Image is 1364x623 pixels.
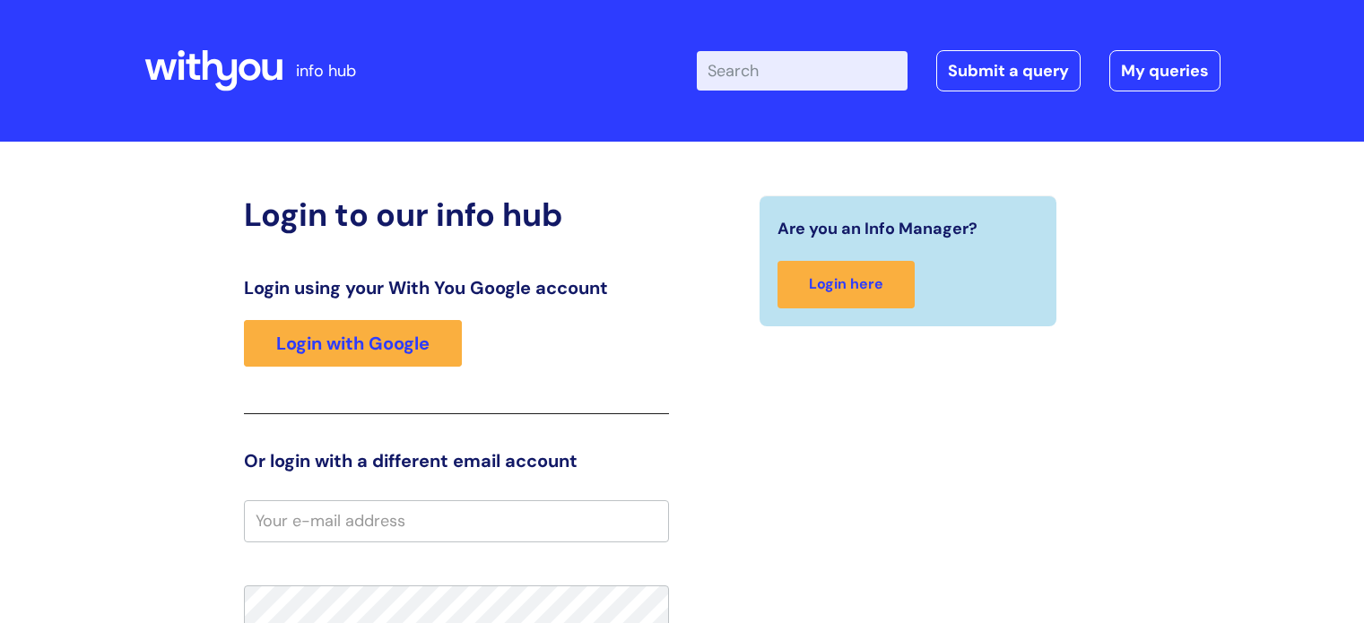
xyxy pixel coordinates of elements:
[697,51,908,91] input: Search
[244,320,462,367] a: Login with Google
[244,195,669,234] h2: Login to our info hub
[936,50,1081,91] a: Submit a query
[1109,50,1221,91] a: My queries
[296,56,356,85] p: info hub
[778,214,977,243] span: Are you an Info Manager?
[778,261,915,308] a: Login here
[244,277,669,299] h3: Login using your With You Google account
[244,450,669,472] h3: Or login with a different email account
[244,500,669,541] input: Your e-mail address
